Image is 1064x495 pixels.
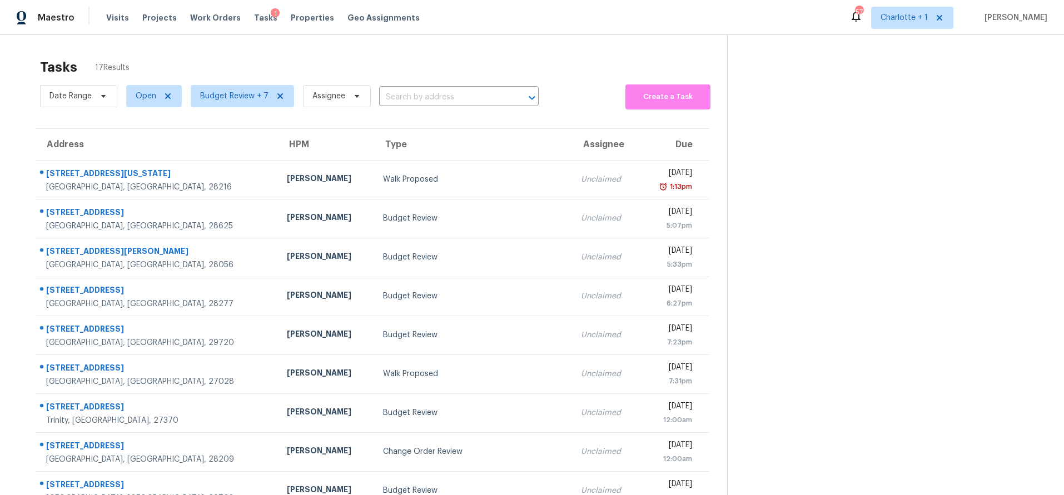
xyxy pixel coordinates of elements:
[46,440,269,454] div: [STREET_ADDRESS]
[572,129,640,160] th: Assignee
[287,406,365,420] div: [PERSON_NAME]
[581,252,631,263] div: Unclaimed
[287,212,365,226] div: [PERSON_NAME]
[581,368,631,379] div: Unclaimed
[581,213,631,224] div: Unclaimed
[649,298,692,309] div: 6:27pm
[254,14,277,22] span: Tasks
[383,407,563,418] div: Budget Review
[49,91,92,102] span: Date Range
[46,337,269,348] div: [GEOGRAPHIC_DATA], [GEOGRAPHIC_DATA], 29720
[36,129,278,160] th: Address
[640,129,709,160] th: Due
[668,181,692,192] div: 1:13pm
[881,12,928,23] span: Charlotte + 1
[383,291,563,302] div: Budget Review
[379,89,508,106] input: Search by address
[190,12,241,23] span: Work Orders
[524,90,540,106] button: Open
[383,329,563,341] div: Budget Review
[649,376,692,387] div: 7:31pm
[649,323,692,337] div: [DATE]
[46,362,269,376] div: [STREET_ADDRESS]
[200,91,269,102] span: Budget Review + 7
[46,221,269,232] div: [GEOGRAPHIC_DATA], [GEOGRAPHIC_DATA], 28625
[46,415,269,426] div: Trinity, [GEOGRAPHIC_DATA], 27370
[383,213,563,224] div: Budget Review
[649,478,692,492] div: [DATE]
[347,12,420,23] span: Geo Assignments
[383,368,563,379] div: Walk Proposed
[287,328,365,342] div: [PERSON_NAME]
[980,12,1047,23] span: [PERSON_NAME]
[581,446,631,457] div: Unclaimed
[46,284,269,298] div: [STREET_ADDRESS]
[287,445,365,459] div: [PERSON_NAME]
[142,12,177,23] span: Projects
[649,337,692,348] div: 7:23pm
[312,91,345,102] span: Assignee
[649,220,692,231] div: 5:07pm
[46,259,269,271] div: [GEOGRAPHIC_DATA], [GEOGRAPHIC_DATA], 28056
[649,453,692,464] div: 12:00am
[659,181,668,192] img: Overdue Alarm Icon
[46,323,269,337] div: [STREET_ADDRESS]
[649,362,692,376] div: [DATE]
[649,401,692,414] div: [DATE]
[136,91,156,102] span: Open
[46,479,269,493] div: [STREET_ADDRESS]
[581,291,631,302] div: Unclaimed
[581,174,631,185] div: Unclaimed
[46,376,269,387] div: [GEOGRAPHIC_DATA], [GEOGRAPHIC_DATA], 27028
[649,245,692,259] div: [DATE]
[383,174,563,185] div: Walk Proposed
[46,182,269,193] div: [GEOGRAPHIC_DATA], [GEOGRAPHIC_DATA], 28216
[46,246,269,259] div: [STREET_ADDRESS][PERSON_NAME]
[649,206,692,220] div: [DATE]
[40,62,77,73] h2: Tasks
[649,414,692,426] div: 12:00am
[649,167,692,181] div: [DATE]
[46,168,269,182] div: [STREET_ADDRESS][US_STATE]
[38,12,74,23] span: Maestro
[374,129,572,160] th: Type
[106,12,129,23] span: Visits
[278,129,374,160] th: HPM
[631,91,705,103] span: Create a Task
[291,12,334,23] span: Properties
[383,252,563,263] div: Budget Review
[649,284,692,298] div: [DATE]
[287,367,365,381] div: [PERSON_NAME]
[95,62,130,73] span: 17 Results
[46,401,269,415] div: [STREET_ADDRESS]
[287,173,365,187] div: [PERSON_NAME]
[271,8,280,19] div: 1
[46,454,269,465] div: [GEOGRAPHIC_DATA], [GEOGRAPHIC_DATA], 28209
[46,207,269,221] div: [STREET_ADDRESS]
[287,251,365,264] div: [PERSON_NAME]
[581,329,631,341] div: Unclaimed
[855,7,863,18] div: 57
[581,407,631,418] div: Unclaimed
[287,289,365,303] div: [PERSON_NAME]
[46,298,269,309] div: [GEOGRAPHIC_DATA], [GEOGRAPHIC_DATA], 28277
[383,446,563,457] div: Change Order Review
[625,84,710,109] button: Create a Task
[649,259,692,270] div: 5:33pm
[649,439,692,453] div: [DATE]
